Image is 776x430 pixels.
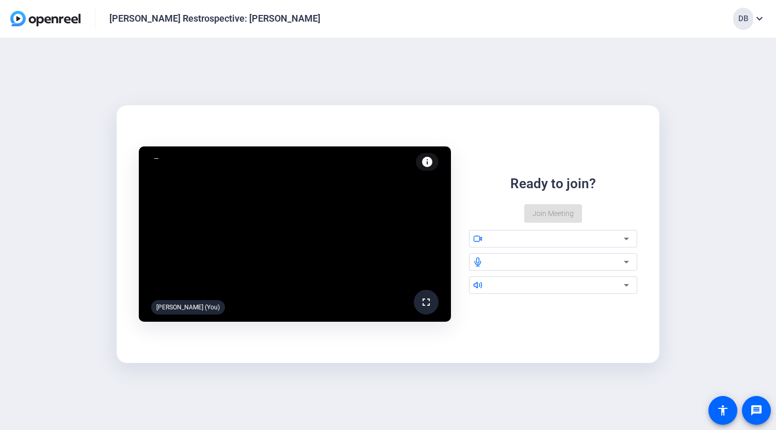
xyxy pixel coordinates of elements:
mat-icon: expand_more [753,12,766,25]
div: Ready to join? [510,174,596,194]
mat-icon: accessibility [717,404,729,417]
mat-icon: info [421,156,433,168]
img: OpenReel logo [10,11,80,26]
mat-icon: message [750,404,763,417]
mat-icon: fullscreen [420,296,432,308]
div: [PERSON_NAME] Restrospective: [PERSON_NAME] [109,12,320,25]
div: DB [733,8,753,30]
div: [PERSON_NAME] (You) [151,300,225,315]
